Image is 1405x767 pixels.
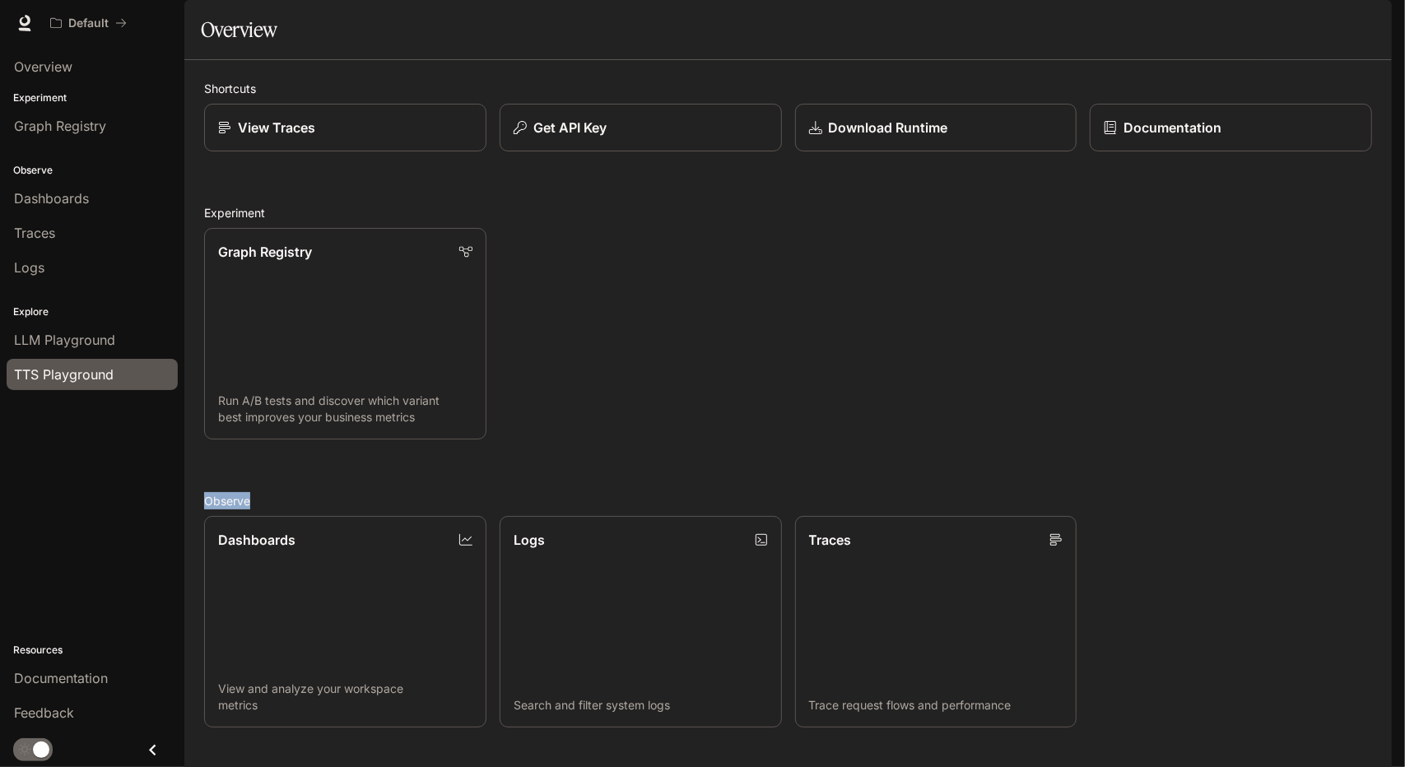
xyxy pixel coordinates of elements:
[204,492,1372,509] h2: Observe
[809,697,1063,714] p: Trace request flows and performance
[204,228,486,439] a: Graph RegistryRun A/B tests and discover which variant best improves your business metrics
[795,516,1077,727] a: TracesTrace request flows and performance
[218,242,312,262] p: Graph Registry
[68,16,109,30] p: Default
[809,530,852,550] p: Traces
[204,80,1372,97] h2: Shortcuts
[514,530,545,550] p: Logs
[218,393,472,425] p: Run A/B tests and discover which variant best improves your business metrics
[533,118,607,137] p: Get API Key
[204,204,1372,221] h2: Experiment
[218,530,295,550] p: Dashboards
[1090,104,1372,151] a: Documentation
[43,7,134,40] button: All workspaces
[204,516,486,727] a: DashboardsView and analyze your workspace metrics
[795,104,1077,151] a: Download Runtime
[204,104,486,151] a: View Traces
[514,697,768,714] p: Search and filter system logs
[500,516,782,727] a: LogsSearch and filter system logs
[201,13,277,46] h1: Overview
[218,681,472,714] p: View and analyze your workspace metrics
[829,118,948,137] p: Download Runtime
[238,118,315,137] p: View Traces
[1124,118,1221,137] p: Documentation
[500,104,782,151] button: Get API Key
